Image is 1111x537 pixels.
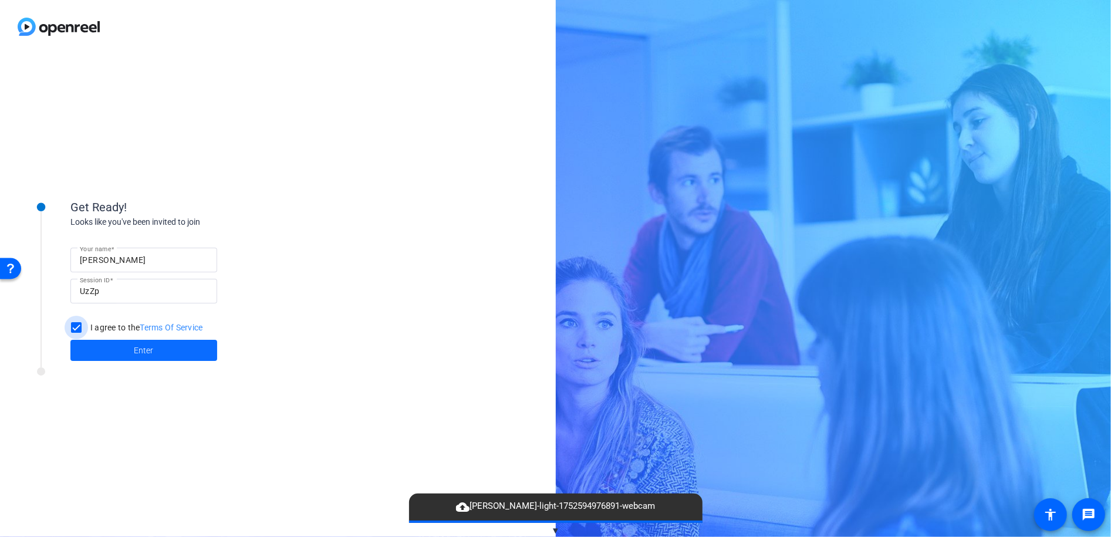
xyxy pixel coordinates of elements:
span: [PERSON_NAME]-light-1752594976891-webcam [450,499,661,514]
mat-label: Your name [80,245,111,252]
mat-icon: cloud_upload [456,500,470,514]
mat-icon: message [1082,508,1096,522]
span: Enter [134,345,154,357]
mat-icon: accessibility [1044,508,1058,522]
div: Get Ready! [70,198,305,216]
span: ▼ [551,525,560,536]
label: I agree to the [88,322,203,333]
button: Enter [70,340,217,361]
a: Terms Of Service [140,323,203,332]
div: Looks like you've been invited to join [70,216,305,228]
mat-label: Session ID [80,276,110,283]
